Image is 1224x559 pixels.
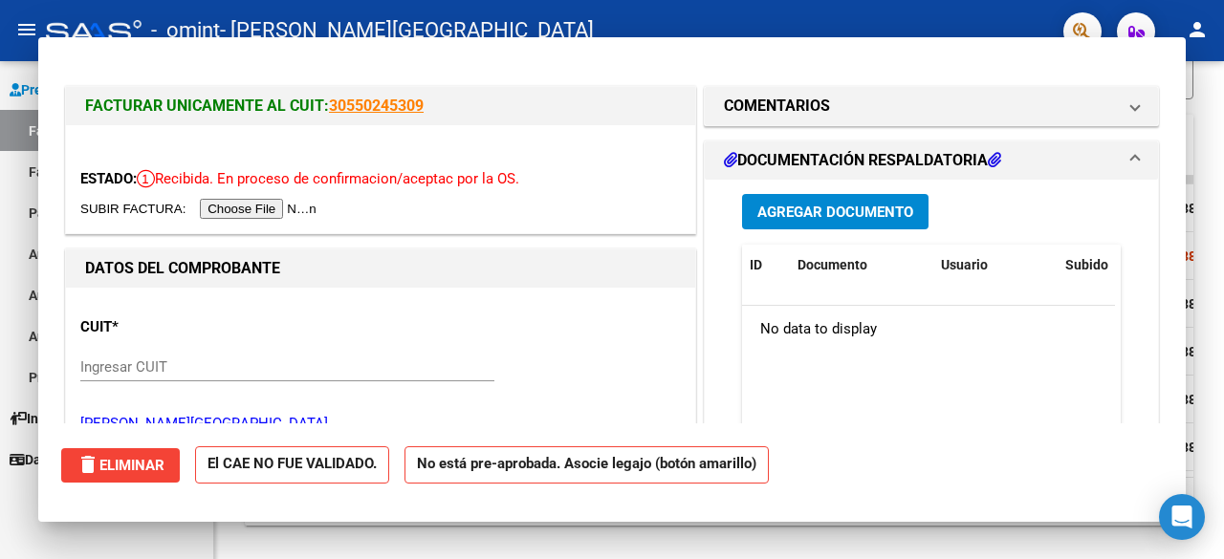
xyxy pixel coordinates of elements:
[933,245,1058,286] datatable-header-cell: Usuario
[742,306,1115,354] div: No data to display
[705,87,1158,125] mat-expansion-panel-header: COMENTARIOS
[790,245,933,286] datatable-header-cell: Documento
[10,449,135,470] span: Datos de contacto
[742,245,790,286] datatable-header-cell: ID
[798,257,867,272] span: Documento
[151,10,220,52] span: - omint
[941,257,988,272] span: Usuario
[76,453,99,476] mat-icon: delete
[1186,18,1209,41] mat-icon: person
[742,194,929,229] button: Agregar Documento
[220,10,594,52] span: - [PERSON_NAME][GEOGRAPHIC_DATA]
[10,79,184,100] span: Prestadores / Proveedores
[750,257,762,272] span: ID
[80,170,137,187] span: ESTADO:
[705,141,1158,180] mat-expansion-panel-header: DOCUMENTACIÓN RESPALDATORIA
[724,149,1001,172] h1: DOCUMENTACIÓN RESPALDATORIA
[76,457,164,474] span: Eliminar
[80,413,681,435] p: [PERSON_NAME][GEOGRAPHIC_DATA]
[137,170,519,187] span: Recibida. En proceso de confirmacion/aceptac por la OS.
[85,97,329,115] span: FACTURAR UNICAMENTE AL CUIT:
[724,95,830,118] h1: COMENTARIOS
[1159,494,1205,540] div: Open Intercom Messenger
[329,97,424,115] a: 30550245309
[15,18,38,41] mat-icon: menu
[10,408,98,429] span: Instructivos
[404,446,769,484] strong: No está pre-aprobada. Asocie legajo (botón amarillo)
[195,446,389,484] strong: El CAE NO FUE VALIDADO.
[1058,245,1153,286] datatable-header-cell: Subido
[757,204,913,221] span: Agregar Documento
[80,316,260,338] p: CUIT
[1065,257,1108,272] span: Subido
[85,259,280,277] strong: DATOS DEL COMPROBANTE
[61,448,180,483] button: Eliminar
